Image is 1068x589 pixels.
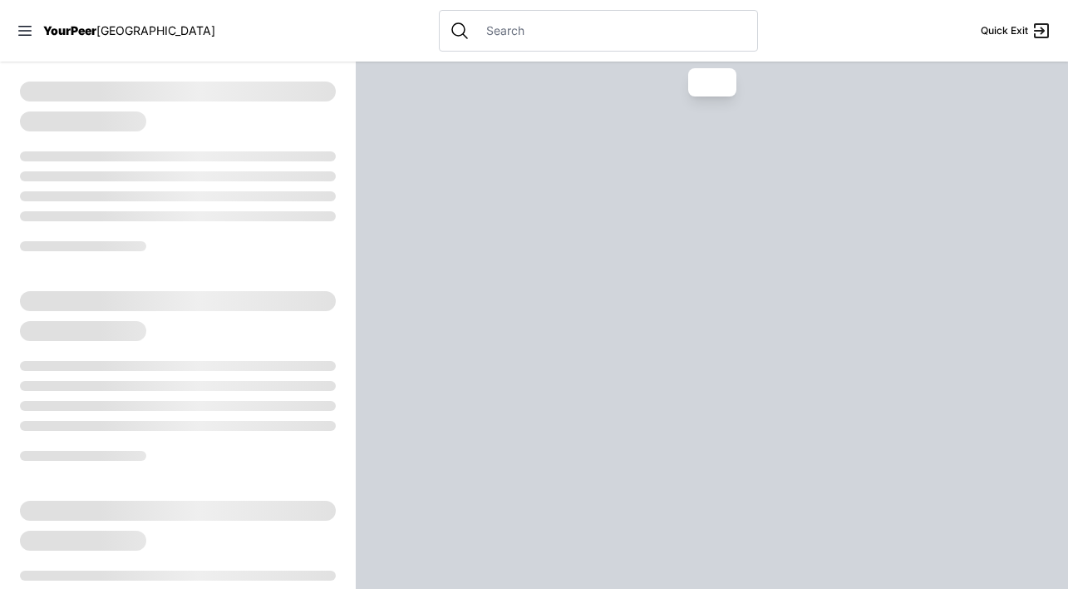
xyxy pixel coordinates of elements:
input: Search [476,22,747,39]
span: YourPeer [43,23,96,37]
span: [GEOGRAPHIC_DATA] [96,23,215,37]
span: Quick Exit [981,24,1028,37]
a: Quick Exit [981,21,1051,41]
a: YourPeer[GEOGRAPHIC_DATA] [43,26,215,36]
